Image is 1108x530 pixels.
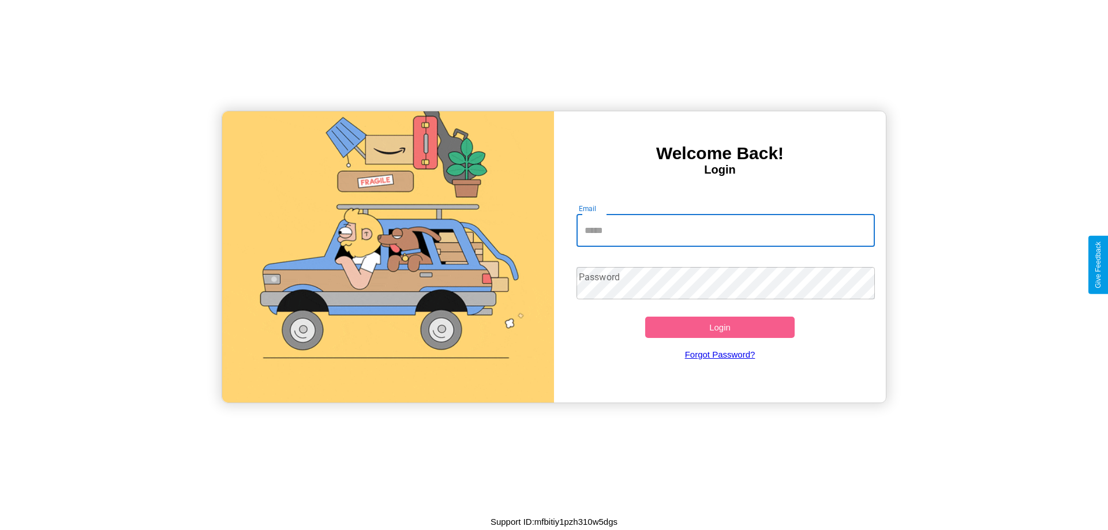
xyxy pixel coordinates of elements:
[579,204,597,213] label: Email
[554,163,886,176] h4: Login
[571,338,870,371] a: Forgot Password?
[491,514,617,529] p: Support ID: mfbitiy1pzh310w5dgs
[554,144,886,163] h3: Welcome Back!
[1094,242,1102,288] div: Give Feedback
[645,317,795,338] button: Login
[222,111,554,403] img: gif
